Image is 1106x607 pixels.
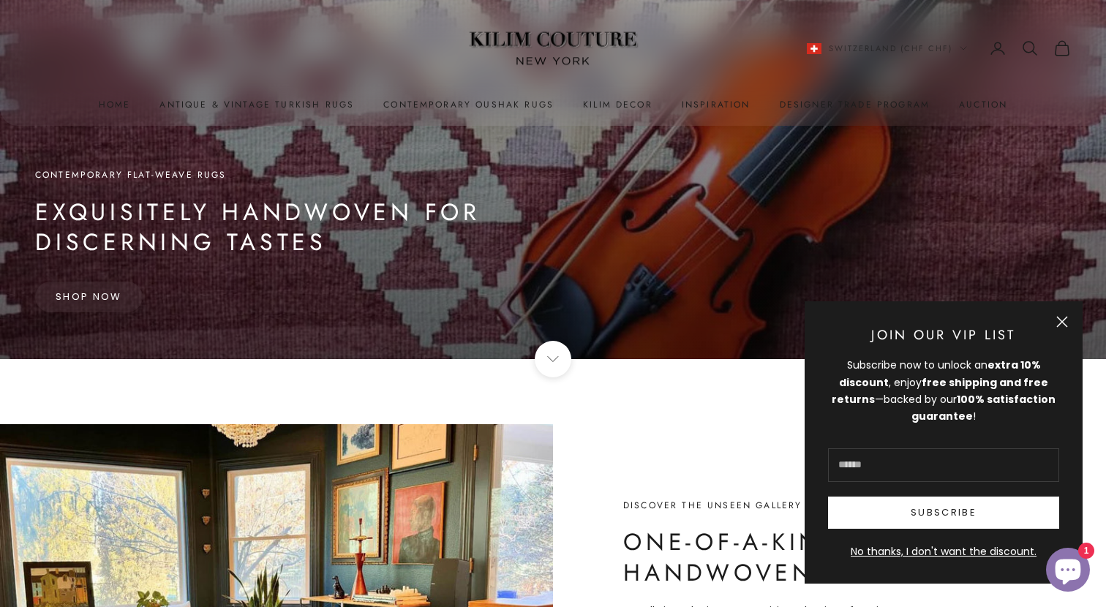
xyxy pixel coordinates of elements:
div: Subscribe now to unlock an , enjoy —backed by our ! [828,357,1059,424]
p: Exquisitely Handwoven for Discerning Tastes [35,197,606,258]
a: Shop Now [35,282,143,312]
span: Switzerland (CHF CHF) [829,42,952,55]
a: Auction [959,97,1007,112]
newsletter-popup: Newsletter popup [805,301,1083,584]
summary: Kilim Decor [583,97,652,112]
p: One-of-a-Kind Handwoven Kilims [623,527,938,588]
strong: 100% satisfaction guarantee [911,392,1056,423]
p: Contemporary Flat-Weave Rugs [35,167,606,182]
button: Subscribe [828,497,1059,529]
nav: Primary navigation [35,97,1071,112]
button: Change country or currency [807,42,967,55]
a: Designer Trade Program [780,97,930,112]
p: Join Our VIP List [828,325,1059,346]
button: No thanks, I don't want the discount. [828,543,1059,560]
p: Discover the Unseen Gallery [623,498,938,513]
a: Antique & Vintage Turkish Rugs [159,97,354,112]
a: Home [99,97,131,112]
img: Logo of Kilim Couture New York [462,14,644,83]
strong: free shipping and free returns [832,375,1048,407]
nav: Secondary navigation [807,39,1071,57]
img: Switzerland [807,43,821,54]
strong: extra 10% discount [839,358,1041,389]
a: Inspiration [682,97,750,112]
a: Contemporary Oushak Rugs [383,97,554,112]
inbox-online-store-chat: Shopify online store chat [1042,548,1094,595]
